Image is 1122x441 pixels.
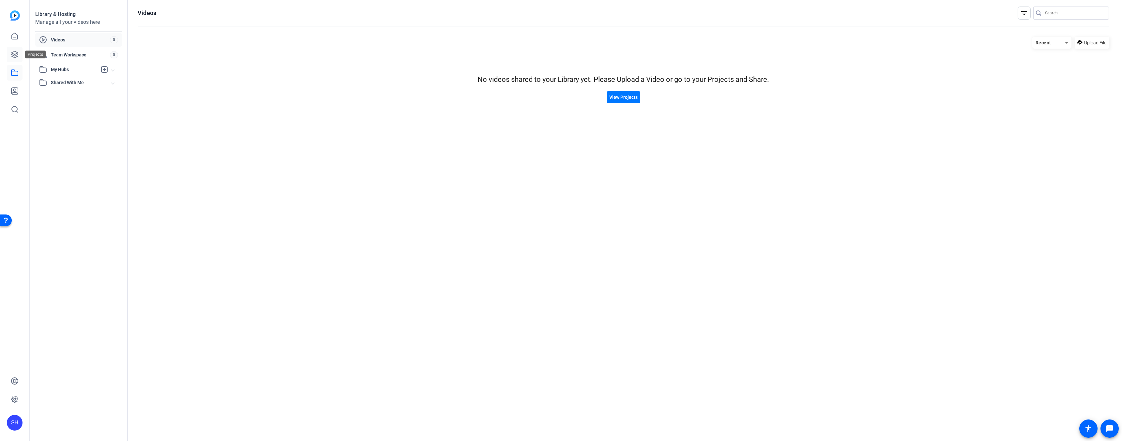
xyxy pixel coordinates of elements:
span: My Hubs [51,66,97,73]
input: Search [1045,9,1104,17]
mat-expansion-panel-header: Shared With Me [35,76,122,89]
span: Recent [1036,40,1051,45]
span: View Projects [609,94,638,101]
h1: Videos [138,9,156,17]
span: Team Workspace [51,52,110,58]
span: Upload File [1084,39,1106,46]
div: Library & Hosting [35,10,122,18]
span: Shared With Me [51,79,112,86]
span: Videos [51,37,110,43]
div: No videos shared to your Library yet. Please Upload a Video or go to your Projects and Share. [138,74,1109,85]
button: View Projects [607,91,640,103]
img: blue-gradient.svg [10,10,20,21]
div: Projects [25,51,46,58]
button: Upload File [1075,37,1109,49]
span: 0 [110,51,118,58]
div: Manage all your videos here [35,18,122,26]
div: SH [7,415,23,431]
mat-icon: message [1106,425,1114,433]
mat-expansion-panel-header: My Hubs [35,63,122,76]
mat-icon: filter_list [1020,9,1028,17]
span: 0 [110,36,118,43]
mat-icon: accessibility [1084,425,1092,433]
